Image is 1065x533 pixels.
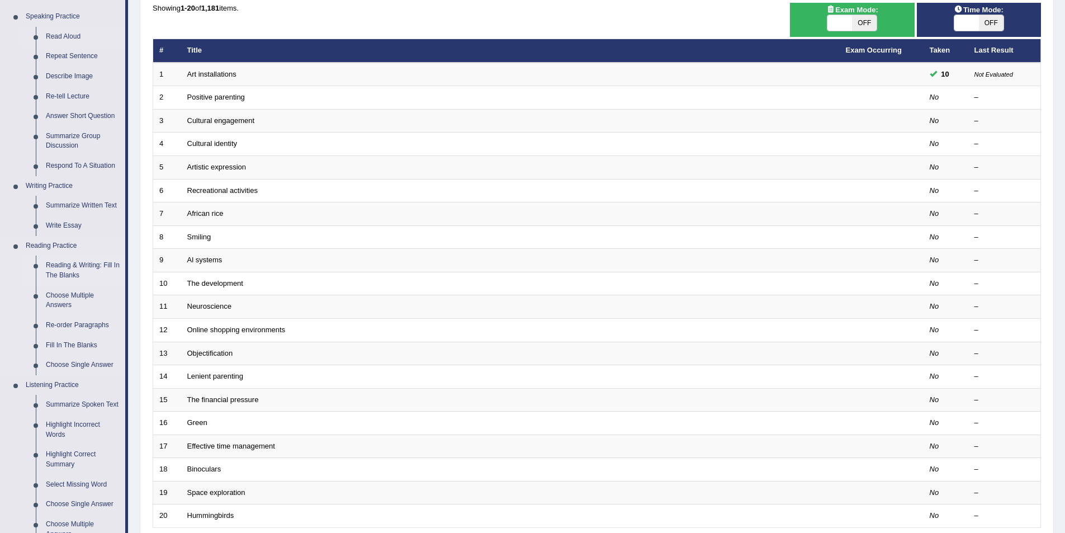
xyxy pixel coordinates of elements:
[201,4,220,12] b: 1,181
[187,465,221,473] a: Binoculars
[187,233,211,241] a: Smiling
[153,388,181,412] td: 15
[974,71,1013,78] small: Not Evaluated
[930,395,939,404] em: No
[153,342,181,365] td: 13
[187,279,243,287] a: The development
[41,286,125,315] a: Choose Multiple Answers
[153,39,181,63] th: #
[930,372,939,380] em: No
[187,302,232,310] a: Neuroscience
[974,232,1035,243] div: –
[930,139,939,148] em: No
[153,86,181,110] td: 2
[187,326,286,334] a: Online shopping environments
[21,375,125,395] a: Listening Practice
[41,336,125,356] a: Fill In The Blanks
[187,488,245,497] a: Space exploration
[930,302,939,310] em: No
[153,272,181,295] td: 10
[187,186,258,195] a: Recreational activities
[41,87,125,107] a: Re-tell Lecture
[974,209,1035,219] div: –
[153,3,1041,13] div: Showing of items.
[41,475,125,495] a: Select Missing Word
[153,225,181,249] td: 8
[930,349,939,357] em: No
[930,326,939,334] em: No
[930,256,939,264] em: No
[950,4,1008,16] span: Time Mode:
[974,325,1035,336] div: –
[187,442,275,450] a: Effective time management
[974,186,1035,196] div: –
[153,202,181,226] td: 7
[974,371,1035,382] div: –
[187,256,223,264] a: Al systems
[930,163,939,171] em: No
[41,216,125,236] a: Write Essay
[181,39,840,63] th: Title
[187,395,259,404] a: The financial pressure
[187,93,245,101] a: Positive parenting
[930,465,939,473] em: No
[153,249,181,272] td: 9
[924,39,968,63] th: Taken
[930,442,939,450] em: No
[153,504,181,528] td: 20
[187,209,224,218] a: African rice
[974,511,1035,521] div: –
[41,256,125,285] a: Reading & Writing: Fill In The Blanks
[153,156,181,180] td: 5
[21,176,125,196] a: Writing Practice
[930,511,939,520] em: No
[187,511,234,520] a: Hummingbirds
[974,162,1035,173] div: –
[187,70,236,78] a: Art installations
[974,488,1035,498] div: –
[974,395,1035,405] div: –
[153,63,181,86] td: 1
[979,15,1004,31] span: OFF
[187,139,238,148] a: Cultural identity
[930,186,939,195] em: No
[153,435,181,458] td: 17
[968,39,1041,63] th: Last Result
[153,133,181,156] td: 4
[41,355,125,375] a: Choose Single Answer
[974,279,1035,289] div: –
[930,233,939,241] em: No
[153,295,181,319] td: 11
[153,318,181,342] td: 12
[930,418,939,427] em: No
[930,488,939,497] em: No
[974,441,1035,452] div: –
[974,348,1035,359] div: –
[41,445,125,474] a: Highlight Correct Summary
[187,163,246,171] a: Artistic expression
[974,255,1035,266] div: –
[153,179,181,202] td: 6
[153,412,181,435] td: 16
[930,93,939,101] em: No
[974,301,1035,312] div: –
[930,209,939,218] em: No
[41,27,125,47] a: Read Aloud
[187,349,233,357] a: Objectification
[41,106,125,126] a: Answer Short Question
[822,4,882,16] span: Exam Mode:
[41,126,125,156] a: Summarize Group Discussion
[41,196,125,216] a: Summarize Written Text
[21,7,125,27] a: Speaking Practice
[41,46,125,67] a: Repeat Sentence
[153,481,181,504] td: 19
[181,4,195,12] b: 1-20
[974,139,1035,149] div: –
[187,116,255,125] a: Cultural engagement
[41,315,125,336] a: Re-order Paragraphs
[852,15,877,31] span: OFF
[153,458,181,482] td: 18
[930,116,939,125] em: No
[41,156,125,176] a: Respond To A Situation
[846,46,902,54] a: Exam Occurring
